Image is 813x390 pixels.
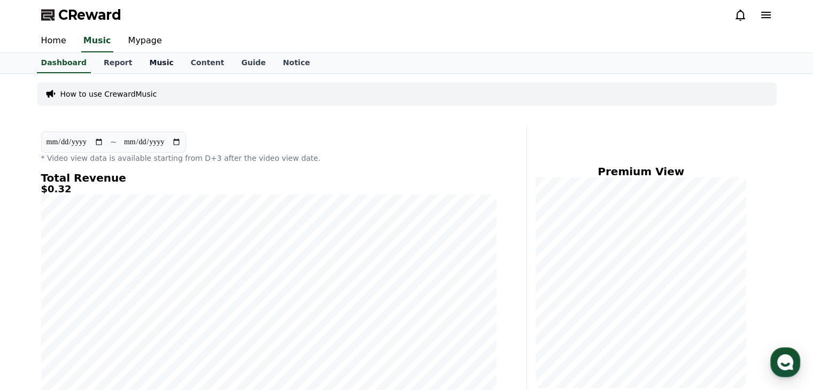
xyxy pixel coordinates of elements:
[60,89,157,99] a: How to use CrewardMusic
[138,301,205,328] a: Settings
[120,30,171,52] a: Mypage
[182,53,233,73] a: Content
[41,172,497,184] h4: Total Revenue
[41,184,497,194] h5: $0.32
[37,53,91,73] a: Dashboard
[536,166,747,177] h4: Premium View
[41,6,121,24] a: CReward
[274,53,319,73] a: Notice
[3,301,71,328] a: Home
[233,53,274,73] a: Guide
[95,53,141,73] a: Report
[81,30,113,52] a: Music
[89,318,120,326] span: Messages
[158,317,184,326] span: Settings
[141,53,182,73] a: Music
[110,136,117,149] p: ~
[58,6,121,24] span: CReward
[33,30,75,52] a: Home
[41,153,497,163] p: * Video view data is available starting from D+3 after the video view date.
[71,301,138,328] a: Messages
[27,317,46,326] span: Home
